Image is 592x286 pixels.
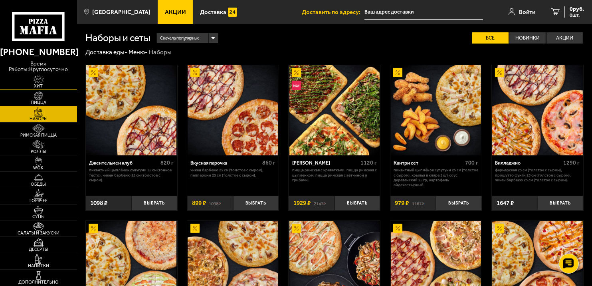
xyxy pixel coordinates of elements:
div: Джентельмен клуб [89,160,158,166]
a: АкционныйНовинкаМама Миа [289,65,380,155]
span: Доставка [200,9,226,15]
span: 1290 г [564,159,580,166]
div: Наборы [149,48,172,56]
span: 1647 ₽ [497,200,514,206]
img: Вкусная парочка [188,65,278,155]
img: Акционный [89,68,98,77]
button: Выбрать [436,196,482,211]
label: Все [472,32,509,44]
button: Выбрать [537,196,583,211]
span: 0 шт. [570,13,584,18]
button: Выбрать [233,196,279,211]
a: Меню- [129,49,148,56]
button: Выбрать [335,196,380,211]
span: 1120 г [360,159,377,166]
img: Акционный [495,68,504,77]
span: 1098 ₽ [90,200,107,206]
span: 820 г [160,159,174,166]
span: Войти [519,9,535,15]
img: Мама Миа [289,65,380,155]
div: Вилладжио [495,160,561,166]
img: Акционный [292,68,301,77]
img: Акционный [190,224,200,233]
a: АкционныйВилладжио [492,65,583,155]
span: 0 руб. [570,6,584,12]
label: Новинки [509,32,546,44]
a: АкционныйКантри сет [390,65,482,155]
p: Чикен Барбекю 25 см (толстое с сыром), Пепперони 25 см (толстое с сыром). [190,168,275,178]
span: Доставить по адресу: [302,9,364,15]
img: Новинка [292,81,301,90]
img: 15daf4d41897b9f0e9f617042186c801.svg [228,8,237,17]
h1: Наборы и сеты [85,33,150,43]
div: Вкусная парочка [190,160,260,166]
a: Доставка еды- [85,49,127,56]
img: Акционный [292,224,301,233]
span: 700 г [465,159,478,166]
span: Сначала популярные [160,32,200,44]
span: [GEOGRAPHIC_DATA] [92,9,150,15]
p: Пикантный цыплёнок сулугуни 25 см (тонкое тесто), Чикен Барбекю 25 см (толстое с сыром). [89,168,174,183]
a: АкционныйДжентельмен клуб [86,65,177,155]
span: 1929 ₽ [293,200,311,206]
s: 1098 ₽ [209,200,221,206]
span: 979 ₽ [395,200,409,206]
img: Джентельмен клуб [86,65,176,155]
s: 2147 ₽ [314,200,326,206]
img: Акционный [393,68,402,77]
input: Ваш адрес доставки [364,5,483,20]
p: Фермерская 25 см (толстое с сыром), Прошутто Фунги 25 см (толстое с сыром), Чикен Барбекю 25 см (... [495,168,580,183]
span: 860 г [262,159,275,166]
img: Акционный [190,68,200,77]
img: Акционный [495,224,504,233]
img: Акционный [393,224,402,233]
div: [PERSON_NAME] [292,160,358,166]
button: Выбрать [131,196,177,211]
s: 1167 ₽ [412,200,424,206]
p: Пицца Римская с креветками, Пицца Римская с цыплёнком, Пицца Римская с ветчиной и грибами. [292,168,377,183]
span: Акции [165,9,186,15]
img: Вилладжио [492,65,582,155]
p: Пикантный цыплёнок сулугуни 25 см (толстое с сыром), крылья в кляре 5 шт соус деревенский 25 гр, ... [394,168,478,187]
img: Акционный [89,224,98,233]
span: 899 ₽ [192,200,206,206]
a: АкционныйВкусная парочка [187,65,279,155]
img: Кантри сет [391,65,481,155]
label: Акции [546,32,583,44]
div: Кантри сет [394,160,463,166]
